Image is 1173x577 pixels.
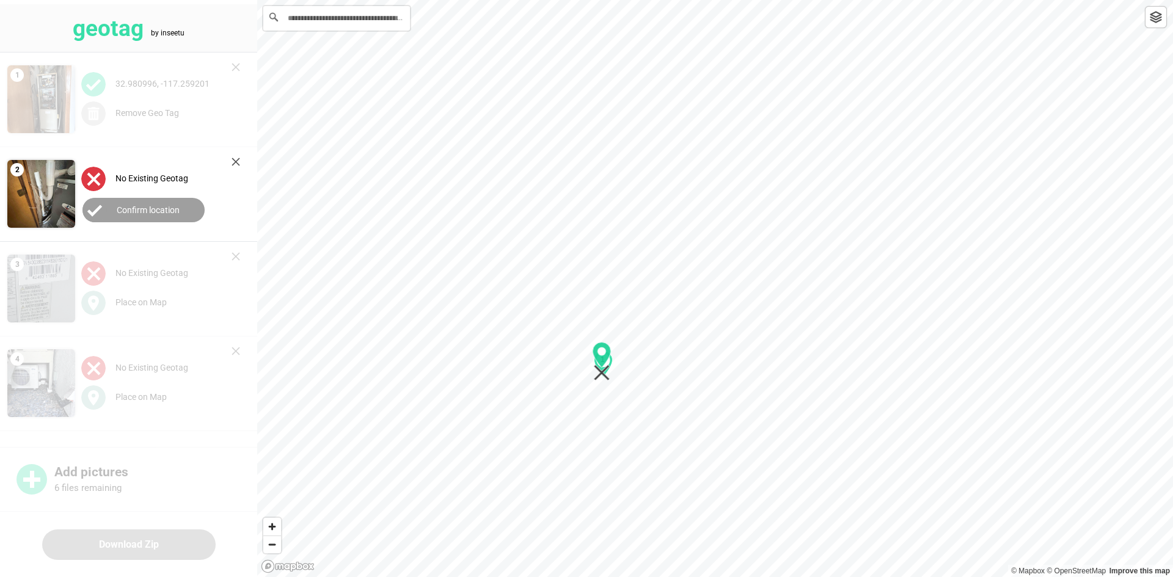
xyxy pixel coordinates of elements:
div: Map marker [594,350,613,377]
label: No Existing Geotag [115,173,188,183]
a: Mapbox logo [261,559,315,573]
img: toggleLayer [1150,11,1162,23]
button: Zoom in [263,518,281,535]
input: Search [263,6,410,31]
b: 1 [601,355,605,364]
img: cross [232,158,240,166]
button: Confirm location [82,198,205,222]
tspan: by inseetu [151,29,185,37]
button: Zoom out [263,535,281,553]
a: OpenStreetMap [1047,567,1106,575]
a: Mapbox [1011,567,1045,575]
span: 2 [10,163,24,176]
a: Map feedback [1109,567,1170,575]
tspan: geotag [73,15,144,42]
label: Confirm location [117,205,180,215]
img: uploadImagesAlt [81,167,106,191]
img: 9k= [7,160,75,228]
